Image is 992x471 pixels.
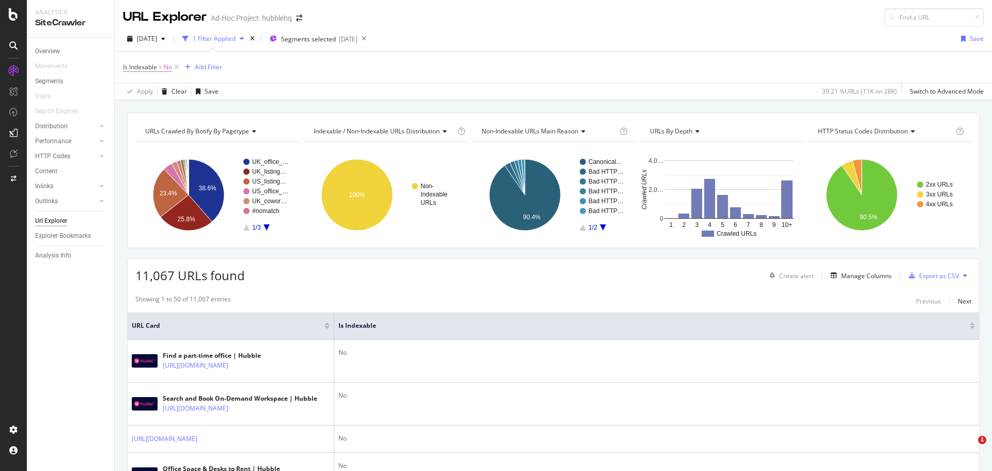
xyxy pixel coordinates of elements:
[35,216,107,226] a: Url Explorer
[588,178,624,185] text: Bad HTTP…
[841,271,892,280] div: Manage Columns
[160,190,177,197] text: 23.4%
[35,216,67,226] div: Url Explorer
[978,436,986,444] span: 1
[248,34,257,44] div: times
[193,34,236,43] div: 1 Filter Applied
[808,150,971,240] svg: A chart.
[252,178,286,185] text: US_listing…
[35,61,78,72] a: Movements
[827,269,892,282] button: Manage Columns
[35,46,107,57] a: Overview
[523,214,540,221] text: 90.4%
[640,150,802,240] div: A chart.
[137,87,153,96] div: Apply
[35,76,107,87] a: Segments
[123,83,153,100] button: Apply
[198,185,216,192] text: 38.6%
[588,207,624,215] text: Bad HTTP…
[747,221,750,229] text: 7
[338,391,975,400] div: No
[958,297,971,306] div: Next
[35,106,88,117] a: Search Engines
[132,397,158,411] img: main image
[588,197,624,205] text: Bad HTTP…
[145,127,249,135] span: URLs Crawled By Botify By pagetype
[338,348,975,357] div: No
[421,199,436,206] text: URLs
[695,221,699,229] text: 3
[178,31,248,47] button: 1 Filter Applied
[905,267,959,284] button: Export as CSV
[35,8,106,17] div: Analytics
[35,136,97,147] a: Performance
[35,166,107,177] a: Content
[772,221,776,229] text: 9
[648,123,794,140] h4: URLs by Depth
[35,76,63,87] div: Segments
[35,166,57,177] div: Content
[35,91,51,102] div: Visits
[135,295,231,307] div: Showing 1 to 50 of 11,067 entries
[338,434,975,443] div: No
[252,224,261,231] text: 1/3
[35,250,107,261] a: Analysis Info
[164,60,172,74] span: No
[132,354,158,368] img: main image
[314,127,440,135] span: Indexable / Non-Indexable URLs distribution
[35,61,68,72] div: Movements
[304,150,466,240] svg: A chart.
[252,158,288,165] text: UK_office_…
[35,121,97,132] a: Distribution
[163,394,317,403] div: Search and Book On-Demand Workspace | Hubble
[588,168,624,175] text: Bad HTTP…
[35,151,97,162] a: HTTP Codes
[816,123,954,140] h4: HTTP Status Codes Distribution
[296,14,302,22] div: arrow-right-arrow-left
[132,434,197,444] a: [URL][DOMAIN_NAME]
[35,196,97,207] a: Outlinks
[266,31,358,47] button: Segments selected[DATE]
[919,271,959,280] div: Export as CSV
[765,267,814,284] button: Create alert
[472,150,633,240] div: A chart.
[421,183,434,190] text: Non-
[35,136,71,147] div: Performance
[35,231,91,241] div: Explorer Bookmarks
[137,34,157,43] span: 2025 Sep. 26th
[734,221,737,229] text: 6
[163,351,261,360] div: Find a part-time office | Hubble
[721,221,724,229] text: 5
[163,403,228,414] a: [URL][DOMAIN_NAME]
[35,121,68,132] div: Distribution
[132,321,322,330] span: URL Card
[135,150,297,240] svg: A chart.
[211,13,292,23] div: Ad-Hoc Project: hubblehq
[192,83,219,100] button: Save
[860,214,877,221] text: 90.5%
[957,436,982,461] iframe: Intercom live chat
[338,461,975,470] div: No
[885,8,984,26] input: Find a URL
[123,31,169,47] button: [DATE]
[641,170,648,209] text: Crawled URLs
[158,83,187,100] button: Clear
[660,215,663,222] text: 0
[588,224,597,231] text: 1/2
[35,106,78,117] div: Search Engines
[338,321,954,330] span: Is Indexable
[312,123,455,140] h4: Indexable / Non-Indexable URLs Distribution
[35,231,107,241] a: Explorer Bookmarks
[482,127,578,135] span: Non-Indexable URLs Main Reason
[588,188,624,195] text: Bad HTTP…
[916,295,941,307] button: Previous
[195,63,222,71] div: Add Filter
[252,197,287,205] text: UK_cowor…
[717,230,756,237] text: Crawled URLs
[421,191,447,198] text: Indexable
[339,35,358,43] div: [DATE]
[910,87,984,96] div: Switch to Advanced Mode
[35,181,53,192] div: Inlinks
